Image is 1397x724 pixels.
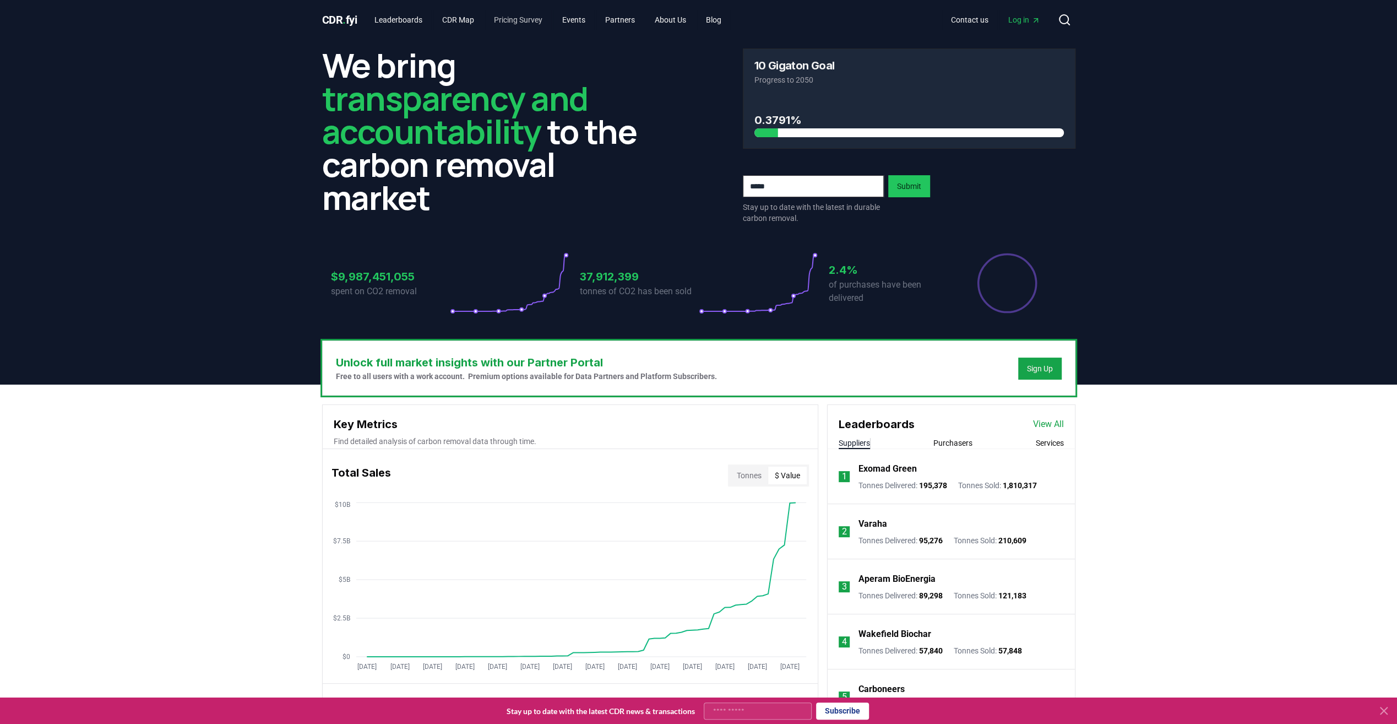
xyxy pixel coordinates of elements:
[617,663,637,671] tspan: [DATE]
[322,48,655,214] h2: We bring to the carbon removal market
[366,10,431,30] a: Leaderboards
[754,74,1064,85] p: Progress to 2050
[333,614,350,622] tspan: $2.5B
[487,663,507,671] tspan: [DATE]
[754,112,1064,128] h3: 0.3791%
[334,501,350,509] tspan: $10B
[858,628,931,641] a: Wakefield Biochar
[343,13,346,26] span: .
[338,576,350,583] tspan: $5B
[858,572,936,586] a: Aperam BioEnergia
[455,663,474,671] tspan: [DATE]
[580,268,699,285] h3: 37,912,399
[919,536,943,545] span: 95,276
[366,10,730,30] nav: Main
[841,580,846,593] p: 3
[322,75,588,154] span: transparency and accountability
[331,285,450,298] p: spent on CO2 removal
[596,10,644,30] a: Partners
[322,13,357,26] span: CDR fyi
[730,467,768,484] button: Tonnes
[580,285,699,298] p: tonnes of CO2 has been sold
[998,536,1026,545] span: 210,609
[747,663,767,671] tspan: [DATE]
[954,590,1026,601] p: Tonnes Sold :
[858,535,943,546] p: Tonnes Delivered :
[942,10,1049,30] nav: Main
[958,480,1037,491] p: Tonnes Sold :
[1003,481,1037,490] span: 1,810,317
[754,60,835,71] h3: 10 Gigaton Goal
[954,645,1022,656] p: Tonnes Sold :
[585,663,604,671] tspan: [DATE]
[858,480,947,491] p: Tonnes Delivered :
[520,663,539,671] tspan: [DATE]
[1033,418,1064,431] a: View All
[422,663,442,671] tspan: [DATE]
[1027,363,1053,374] a: Sign Up
[682,663,702,671] tspan: [DATE]
[768,467,807,484] button: $ Value
[919,591,943,600] span: 89,298
[1036,437,1064,449] button: Services
[858,517,887,531] a: Varaha
[1018,358,1062,380] button: Sign Up
[331,464,391,487] h3: Total Sales
[553,10,594,30] a: Events
[858,590,943,601] p: Tonnes Delivered :
[342,653,350,661] tspan: $0
[334,416,807,433] h3: Key Metrics
[333,537,350,545] tspan: $7.5B
[715,663,734,671] tspan: [DATE]
[1008,14,1040,25] span: Log in
[888,175,930,197] button: Submit
[743,202,884,224] p: Stay up to date with the latest in durable carbon removal.
[829,262,948,278] h3: 2.4%
[942,10,997,30] a: Contact us
[933,437,972,449] button: Purchasers
[780,663,800,671] tspan: [DATE]
[485,10,551,30] a: Pricing Survey
[650,663,669,671] tspan: [DATE]
[334,436,807,447] p: Find detailed analysis of carbon removal data through time.
[954,535,1026,546] p: Tonnes Sold :
[919,646,943,655] span: 57,840
[998,591,1026,600] span: 121,183
[390,663,409,671] tspan: [DATE]
[839,437,870,449] button: Suppliers
[357,663,377,671] tspan: [DATE]
[858,462,917,476] a: Exomad Green
[976,252,1038,314] div: Percentage of sales delivered
[841,470,846,483] p: 1
[829,278,948,305] p: of purchases have been delivered
[998,646,1022,655] span: 57,848
[646,10,695,30] a: About Us
[697,10,730,30] a: Blog
[336,371,717,382] p: Free to all users with a work account. Premium options available for Data Partners and Platform S...
[919,481,947,490] span: 195,378
[841,690,846,704] p: 5
[999,10,1049,30] a: Log in
[331,268,450,285] h3: $9,987,451,055
[858,683,905,696] a: Carboneers
[433,10,483,30] a: CDR Map
[336,354,717,371] h3: Unlock full market insights with our Partner Portal
[839,416,915,433] h3: Leaderboards
[858,645,943,656] p: Tonnes Delivered :
[322,12,357,28] a: CDR.fyi
[841,525,846,538] p: 2
[552,663,572,671] tspan: [DATE]
[841,635,846,649] p: 4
